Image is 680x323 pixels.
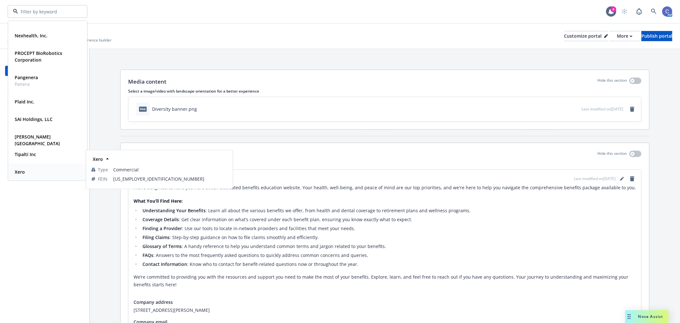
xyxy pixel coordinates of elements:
[113,176,227,182] span: [US_EMPLOYER_IDENTIFICATION_NUMBER]
[134,273,636,289] p: We’re committed to providing you with the resources and support you need to make the most of your...
[5,87,84,98] a: Benefits
[633,5,646,18] a: Report a Bug
[625,310,669,323] button: Nova Assist
[609,31,640,41] button: More
[15,116,53,122] strong: SAI Holdings, LLC
[628,175,636,183] a: remove
[15,50,62,63] strong: PROCEPT BioRobotics Corporation
[128,161,641,167] p: Add content for the "Welcome" section here
[573,106,579,112] button: preview file
[134,307,636,313] span: [STREET_ADDRESS][PERSON_NAME]
[139,107,147,111] span: png
[618,175,626,183] a: editPencil
[15,169,25,175] strong: Xero
[5,120,84,130] a: FAQs
[15,151,36,157] strong: Tipalti Inc
[662,6,672,17] img: photo
[597,151,627,159] p: Hide this section
[143,216,179,222] strong: Coverage Details
[641,31,672,41] button: Publish portal
[5,57,84,63] div: [GEOGRAPHIC_DATA]
[141,252,636,259] li: : Answers to the most frequently asked questions to quickly address common concerns and queries.
[143,234,170,240] strong: Filing Claims
[141,225,636,232] li: : Use our tools to locate in-network providers and facilities that meet your needs.
[5,98,84,109] a: Team Support
[625,310,633,323] div: Drag to move
[647,5,660,18] a: Search
[141,216,636,223] li: : Get clear information on what’s covered under each benefit plan, ensuring you know exactly what...
[628,105,636,113] a: remove
[143,243,182,249] strong: Glossary of Terms
[15,81,38,87] span: Panera
[143,252,153,258] strong: FAQs
[113,166,227,173] span: Commercial
[581,106,623,112] span: Last modified on [DATE]
[128,78,166,86] p: Media content
[563,106,568,112] button: download file
[143,207,206,214] strong: Understanding Your Benefits
[98,176,107,182] span: FEIN
[15,99,34,105] strong: Plaid Inc.
[618,5,631,18] a: Start snowing
[128,88,641,94] p: Select a image/video with landscape orientation for a better experience
[93,156,103,162] strong: Xero
[152,106,197,112] div: Diversity banner.png
[597,78,627,86] p: Hide this section
[617,31,632,41] div: More
[611,6,616,12] div: 4
[15,74,38,80] strong: Pangenera
[5,66,84,76] a: Welcome
[143,261,187,267] strong: Contact Information
[564,31,608,41] button: Customize portal
[5,77,84,87] a: New Hire and Life Events
[134,198,183,204] strong: What You’ll Find Here:
[15,134,60,146] strong: [PERSON_NAME][GEOGRAPHIC_DATA]
[134,184,636,192] p: We're delighted to have you here at our dedicated benefits education website. Your health, well-b...
[15,15,27,21] strong: Melio
[134,299,173,305] span: Company address
[98,166,108,173] span: Type
[141,234,636,241] li: : Step-by-step guidance on how to file claims smoothly and efficiently.
[143,225,182,231] strong: Finding a Provider
[638,314,663,319] span: Nova Assist
[141,243,636,250] li: : A handy reference to help you understand common terms and jargon related to your benefits.
[141,207,636,214] li: : Learn all about the various benefits we offer, from health and dental coverage to retirement pl...
[141,260,636,268] li: : Know who to contact for benefit-related questions now or throughout the year.
[5,109,84,119] a: Resources
[15,33,48,39] strong: Nexhealth, Inc.
[18,8,74,15] input: Filter by keyword
[574,176,616,182] span: Last modified on [DATE]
